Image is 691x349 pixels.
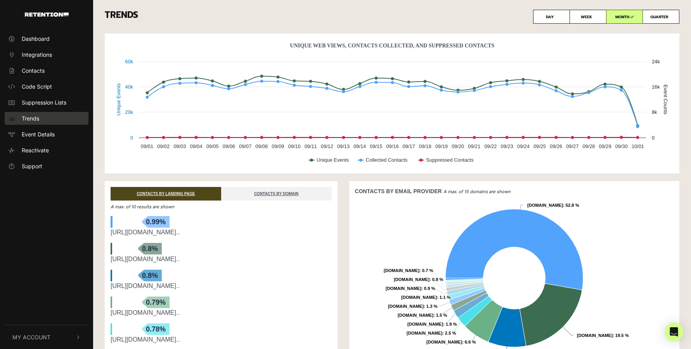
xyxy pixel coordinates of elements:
span: Reactivate [22,146,49,154]
text: : 52.8 % [527,203,579,208]
span: 0.8% [138,243,162,255]
text: 16k [652,84,660,90]
a: [URL][DOMAIN_NAME].. [111,256,180,262]
a: CONTACTS BY LANDING PAGE [111,187,221,201]
text: 09/17 [403,143,415,149]
span: Suppression Lists [22,98,66,106]
text: 09/14 [353,143,366,149]
text: 0 [652,135,655,141]
text: 09/06 [223,143,235,149]
text: 09/04 [190,143,203,149]
text: 09/03 [173,143,186,149]
text: 10/01 [632,143,644,149]
text: 0 [130,135,133,141]
span: Dashboard [22,35,50,43]
span: Integrations [22,51,52,59]
strong: CONTACTS BY EMAIL PROVIDER [355,188,442,194]
a: Contacts [5,64,88,77]
label: WEEK [570,10,606,24]
text: : 2.5 % [407,331,456,335]
text: Event Counts [663,85,668,115]
tspan: [DOMAIN_NAME] [407,331,442,335]
text: 40k [125,84,133,90]
text: 09/23 [501,143,513,149]
text: 09/07 [239,143,251,149]
tspan: [DOMAIN_NAME] [527,203,563,208]
div: https://www.healthcentral.com/condition/diabetes/is-diabetes-a-disability [111,281,332,291]
div: https://www.healthcentral.com/slideshow/10-warning-signs-of-alzheimers [111,228,332,237]
text: : 19.5 % [577,333,629,338]
a: Trends [5,112,88,125]
span: Code Script [22,82,52,91]
a: [URL][DOMAIN_NAME].. [111,283,180,289]
span: Trends [22,114,39,122]
text: : 0.8 % [394,277,443,282]
label: MONTH [606,10,643,24]
text: 09/09 [272,143,284,149]
text: : 1.5 % [398,313,447,318]
text: : 1.9 % [407,322,457,326]
span: Contacts [22,66,45,75]
text: Suppressed Contacts [426,157,473,163]
a: [URL][DOMAIN_NAME].. [111,309,180,316]
tspan: [DOMAIN_NAME] [407,322,443,326]
text: 09/24 [517,143,530,149]
tspan: [DOMAIN_NAME] [386,286,421,291]
text: 09/26 [550,143,562,149]
tspan: [DOMAIN_NAME] [384,268,419,273]
text: 09/30 [615,143,628,149]
a: Event Details [5,128,88,141]
tspan: [DOMAIN_NAME] [398,313,433,318]
text: 09/18 [419,143,431,149]
text: : 6.6 % [426,340,476,344]
text: 09/10 [288,143,301,149]
text: 09/16 [386,143,398,149]
span: My Account [12,333,50,341]
text: 09/05 [206,143,219,149]
h3: TRENDS [105,10,679,24]
img: Retention.com [25,12,69,17]
text: 09/29 [599,143,611,149]
label: QUARTER [643,10,679,24]
text: 09/02 [157,143,170,149]
text: 09/22 [484,143,497,149]
text: 09/21 [468,143,480,149]
text: Unique Web Views, Contacts Collected, And Suppressed Contacts [290,43,495,49]
label: DAY [533,10,570,24]
text: 09/19 [435,143,448,149]
a: Suppression Lists [5,96,88,109]
text: : 0.9 % [386,286,435,291]
div: Open Intercom Messenger [665,323,683,341]
a: Support [5,160,88,173]
text: Collected Contacts [366,157,407,163]
span: 0.79% [142,297,170,308]
div: https://www.healthcentral.com/slideshow/natural-remedies-multiple-sclerosis [111,255,332,264]
tspan: [DOMAIN_NAME] [388,304,424,309]
text: 24k [652,59,660,65]
text: 09/25 [533,143,546,149]
a: Dashboard [5,32,88,45]
text: 09/01 [141,143,153,149]
svg: Unique Web Views, Contacts Collected, And Suppressed Contacts [111,39,674,171]
em: A max. of 15 domains are shown [443,189,511,194]
span: Support [22,162,42,170]
a: Reactivate [5,144,88,157]
text: 09/15 [370,143,382,149]
text: : 1.3 % [388,304,437,309]
text: : 0.7 % [384,268,433,273]
text: : 1.1 % [401,295,450,300]
div: https://www.healthcentral.com/slideshow/red-flags-of-a-psoriatic-arthritis-flare [111,335,332,344]
div: https://www.healthcentral.com/womens-health/tingling-in-breast [111,308,332,318]
a: [URL][DOMAIN_NAME].. [111,336,180,343]
tspan: [DOMAIN_NAME] [401,295,437,300]
text: Unique Events [116,83,121,115]
a: [URL][DOMAIN_NAME].. [111,229,180,236]
a: CONTACTS BY DOMAIN [221,187,332,201]
span: 0.78% [142,323,170,335]
text: Unique Events [317,157,349,163]
text: 09/12 [321,143,333,149]
text: 8k [652,109,657,115]
text: 09/08 [255,143,268,149]
tspan: [DOMAIN_NAME] [426,340,462,344]
text: 60k [125,59,133,65]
